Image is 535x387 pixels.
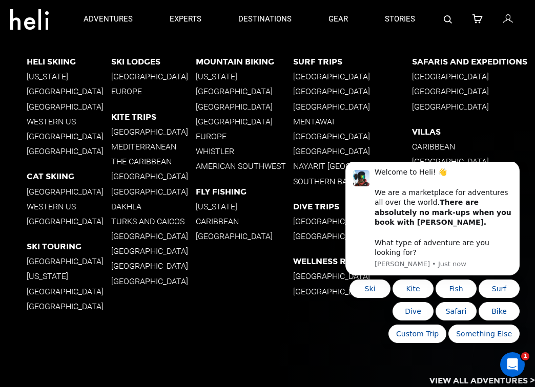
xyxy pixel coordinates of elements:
p: Ski Touring [27,242,111,251]
p: [GEOGRAPHIC_DATA] [27,302,111,311]
p: [GEOGRAPHIC_DATA] [111,276,196,286]
p: Mentawai [293,117,412,126]
p: [GEOGRAPHIC_DATA] [27,102,111,112]
p: [GEOGRAPHIC_DATA] [196,117,294,126]
p: Southern Baja [293,177,412,186]
img: search-bar-icon.svg [444,15,452,24]
button: Quick reply: Dive [63,140,104,159]
p: Whistler [196,146,294,156]
p: [GEOGRAPHIC_DATA] [27,287,111,296]
p: Western US [27,117,111,126]
p: [GEOGRAPHIC_DATA] [111,231,196,241]
img: Profile image for Carl [23,8,39,25]
p: [GEOGRAPHIC_DATA] [111,261,196,271]
p: [GEOGRAPHIC_DATA] [412,157,535,166]
p: [GEOGRAPHIC_DATA] [293,231,412,241]
p: [US_STATE] [27,72,111,81]
p: [GEOGRAPHIC_DATA] [293,287,412,296]
p: [GEOGRAPHIC_DATA] [111,246,196,256]
p: View All Adventures > [429,375,535,387]
p: Europe [111,87,196,96]
p: Nayarit [GEOGRAPHIC_DATA] [293,161,412,171]
p: [GEOGRAPHIC_DATA] [412,72,535,81]
p: [US_STATE] [196,72,294,81]
p: The Caribbean [111,157,196,166]
p: [GEOGRAPHIC_DATA] [293,217,412,226]
p: Villas [412,127,535,137]
p: [GEOGRAPHIC_DATA] [111,127,196,137]
iframe: Intercom live chat [500,352,525,377]
button: Quick reply: Custom Trip [58,163,116,181]
button: Quick reply: Safari [106,140,147,159]
p: Fly Fishing [196,187,294,197]
button: Quick reply: Fish [106,118,147,136]
p: Caribbean [196,217,294,226]
p: [GEOGRAPHIC_DATA] [293,72,412,81]
p: Ski Lodges [111,57,196,67]
iframe: Intercom notifications message [330,162,535,349]
p: [GEOGRAPHIC_DATA] [111,72,196,81]
p: American Southwest [196,161,294,171]
p: Caribbean [412,142,535,152]
div: Welcome to Heli! 👋 We are a marketplace for adventures all over the world. What type of adventure... [45,6,182,96]
p: Turks and Caicos [111,217,196,226]
div: Quick reply options [15,118,190,181]
p: [GEOGRAPHIC_DATA] [293,132,412,141]
p: [GEOGRAPHIC_DATA] [196,102,294,112]
p: [GEOGRAPHIC_DATA] [196,231,294,241]
p: Western US [27,202,111,211]
p: adventures [84,14,133,25]
p: Cat Skiing [27,171,111,181]
p: [GEOGRAPHIC_DATA] [27,87,111,96]
p: [GEOGRAPHIC_DATA] [111,171,196,181]
p: [GEOGRAPHIC_DATA] [293,146,412,156]
p: [GEOGRAPHIC_DATA] [27,187,111,197]
button: Quick reply: Ski [19,118,60,136]
p: Safaris and Expeditions [412,57,535,67]
p: experts [170,14,201,25]
p: Mountain Biking [196,57,294,67]
p: destinations [238,14,292,25]
p: Heli Skiing [27,57,111,67]
p: Dakhla [111,202,196,211]
p: Dive Trips [293,202,412,211]
p: [GEOGRAPHIC_DATA] [293,102,412,112]
p: [GEOGRAPHIC_DATA] [27,132,111,141]
p: Message from Carl, sent Just now [45,98,182,107]
p: [GEOGRAPHIC_DATA] [27,146,111,156]
p: [GEOGRAPHIC_DATA] [196,87,294,96]
p: Europe [196,132,294,141]
button: Quick reply: Surf [149,118,190,136]
p: [GEOGRAPHIC_DATA] [27,256,111,266]
p: Kite Trips [111,112,196,122]
p: [US_STATE] [196,202,294,211]
p: [GEOGRAPHIC_DATA] [293,87,412,96]
p: [GEOGRAPHIC_DATA] [412,102,535,112]
b: There are absolutely no mark-ups when you book with [PERSON_NAME]. [45,36,181,64]
p: Mediterranean [111,142,196,152]
div: Message content [45,6,182,96]
button: Quick reply: Bike [149,140,190,159]
p: [GEOGRAPHIC_DATA] [27,217,111,226]
button: Quick reply: Kite [63,118,104,136]
p: [GEOGRAPHIC_DATA] [111,187,196,197]
p: [GEOGRAPHIC_DATA] [412,87,535,96]
p: Wellness Retreats [293,256,412,266]
button: Quick reply: Something Else [118,163,190,181]
p: [US_STATE] [27,271,111,281]
p: [GEOGRAPHIC_DATA] [293,271,412,281]
span: 1 [521,352,529,360]
p: Surf Trips [293,57,412,67]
